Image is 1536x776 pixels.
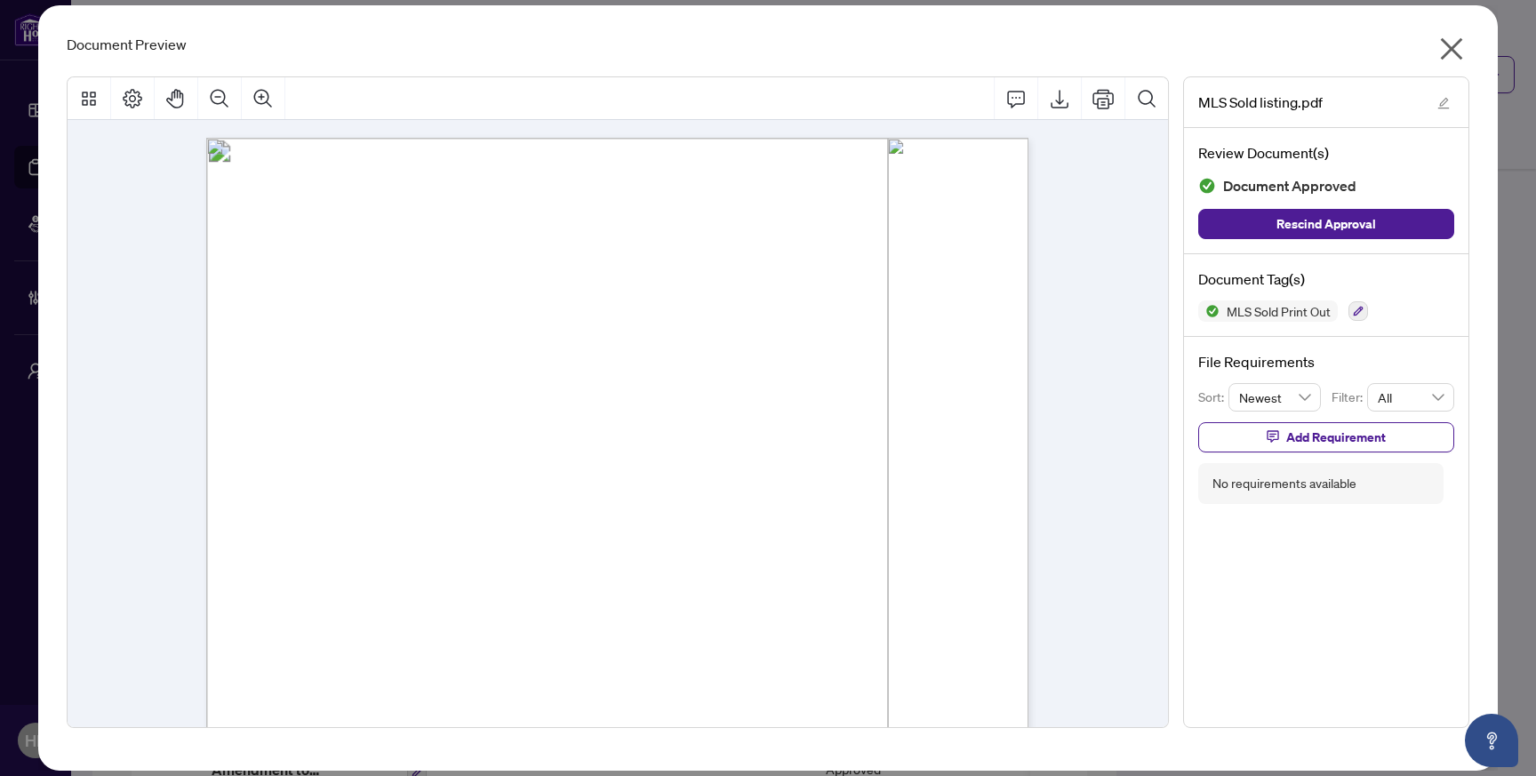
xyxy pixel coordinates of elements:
[1286,423,1386,452] span: Add Requirement
[1239,384,1310,411] span: Newest
[1220,305,1338,317] span: MLS Sold Print Out
[1198,351,1454,372] h4: File Requirements
[1276,210,1376,238] span: Rescind Approval
[1332,388,1367,407] p: Filter:
[1198,268,1454,290] h4: Document Tag(s)
[1212,474,1356,493] div: No requirements available
[1198,300,1220,322] img: Status Icon
[1198,388,1229,407] p: Sort:
[1437,97,1450,109] span: edit
[67,34,1469,55] div: Document Preview
[1378,384,1444,411] span: All
[1198,209,1454,239] button: Rescind Approval
[1198,92,1323,113] span: MLS Sold listing.pdf
[1437,35,1466,63] span: close
[1198,422,1454,452] button: Add Requirement
[1198,142,1454,164] h4: Review Document(s)
[1198,177,1216,195] img: Document Status
[1223,174,1356,198] span: Document Approved
[1465,714,1518,767] button: Open asap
